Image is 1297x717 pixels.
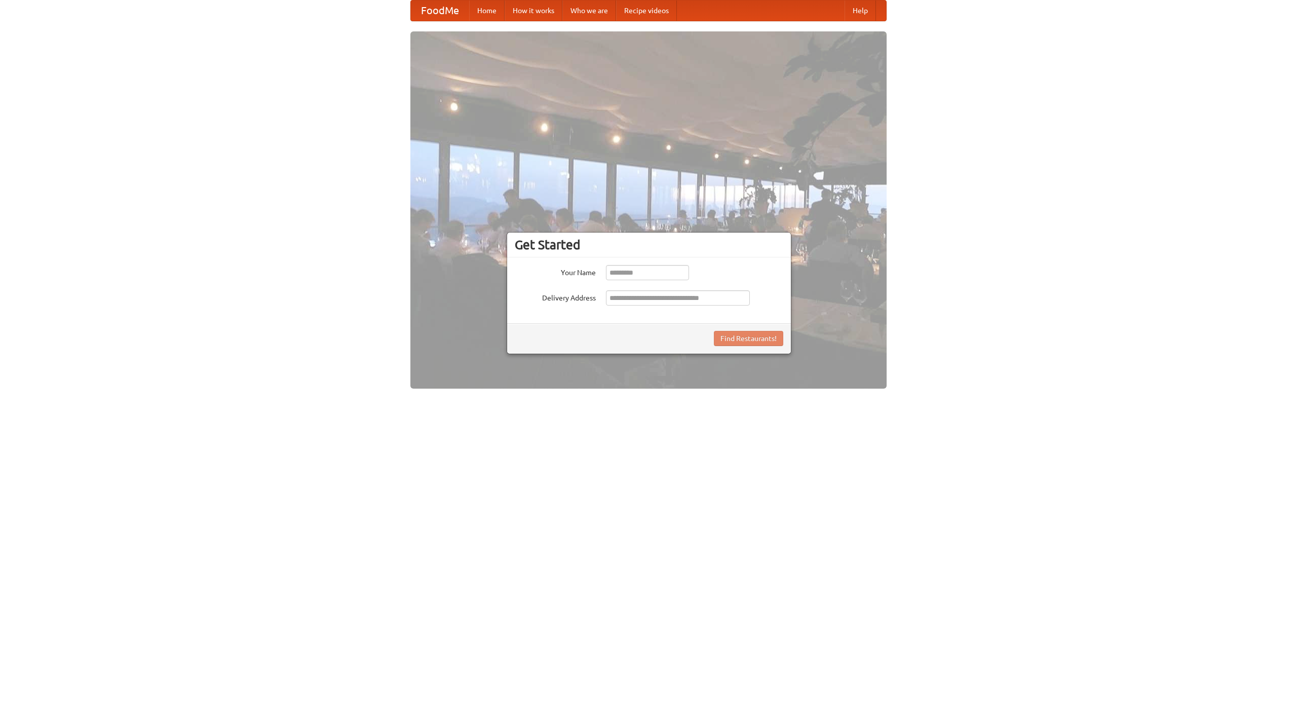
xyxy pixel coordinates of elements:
a: Who we are [562,1,616,21]
label: Your Name [515,265,596,278]
a: Home [469,1,505,21]
button: Find Restaurants! [714,331,783,346]
h3: Get Started [515,237,783,252]
a: How it works [505,1,562,21]
a: FoodMe [411,1,469,21]
a: Recipe videos [616,1,677,21]
label: Delivery Address [515,290,596,303]
a: Help [845,1,876,21]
